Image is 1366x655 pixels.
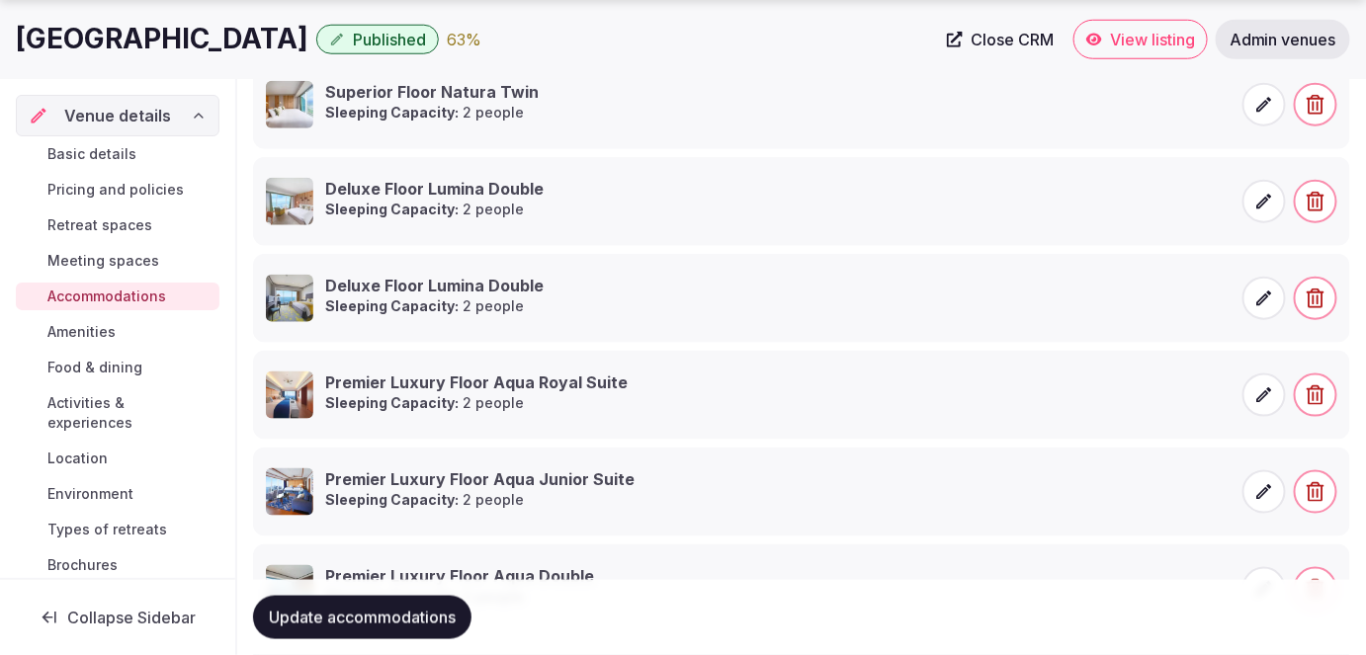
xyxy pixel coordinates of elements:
span: Environment [47,484,133,504]
img: Premier Luxury Floor Aqua Double [266,565,313,613]
div: 63 % [447,28,481,51]
button: Collapse Sidebar [16,596,219,639]
a: Pricing and policies [16,176,219,204]
strong: Sleeping Capacity: [325,297,459,314]
img: Premier Luxury Floor Aqua Royal Suite [266,371,313,419]
span: Location [47,449,108,468]
span: Admin venues [1230,30,1336,49]
a: Environment [16,480,219,508]
img: Premier Luxury Floor Aqua Junior Suite [266,468,313,516]
span: Close CRM [971,30,1054,49]
p: 2 people [325,200,544,219]
a: Amenities [16,318,219,346]
p: 2 people [325,296,544,316]
span: Collapse Sidebar [67,608,196,627]
h3: Premier Luxury Floor Aqua Royal Suite [325,371,628,393]
a: Activities & experiences [16,389,219,437]
span: Meeting spaces [47,251,159,271]
strong: Sleeping Capacity: [325,491,459,508]
p: 2 people [325,103,539,123]
span: Basic details [47,144,136,164]
a: Types of retreats [16,516,219,543]
a: Basic details [16,140,219,168]
button: Update accommodations [253,596,471,639]
span: View listing [1110,30,1195,49]
strong: Sleeping Capacity: [325,394,459,411]
h1: [GEOGRAPHIC_DATA] [16,20,308,58]
img: Superior Floor Natura Twin [266,81,313,128]
p: 2 people [325,393,628,413]
h3: Premier Luxury Floor Aqua Junior Suite [325,468,635,490]
span: Amenities [47,322,116,342]
span: Activities & experiences [47,393,212,433]
span: Published [353,30,426,49]
a: Brochures [16,551,219,579]
span: Brochures [47,555,118,575]
span: Accommodations [47,287,166,306]
strong: Sleeping Capacity: [325,104,459,121]
span: Types of retreats [47,520,167,539]
span: Pricing and policies [47,180,184,200]
h3: Deluxe Floor Lumina Double [325,275,544,296]
h3: Superior Floor Natura Twin [325,81,539,103]
a: Retreat spaces [16,211,219,239]
a: Accommodations [16,283,219,310]
h3: Deluxe Floor Lumina Double [325,178,544,200]
img: Deluxe Floor Lumina Double [266,178,313,225]
button: 63% [447,28,481,51]
button: Published [316,25,439,54]
a: Meeting spaces [16,247,219,275]
a: Close CRM [935,20,1066,59]
a: Admin venues [1216,20,1350,59]
a: View listing [1073,20,1208,59]
span: Food & dining [47,358,142,377]
a: Location [16,445,219,472]
span: Retreat spaces [47,215,152,235]
span: Update accommodations [269,608,456,627]
h3: Premier Luxury Floor Aqua Double [325,565,594,587]
p: 2 people [325,490,635,510]
span: Venue details [64,104,171,127]
strong: Sleeping Capacity: [325,201,459,217]
img: Deluxe Floor Lumina Double [266,275,313,322]
a: Food & dining [16,354,219,381]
